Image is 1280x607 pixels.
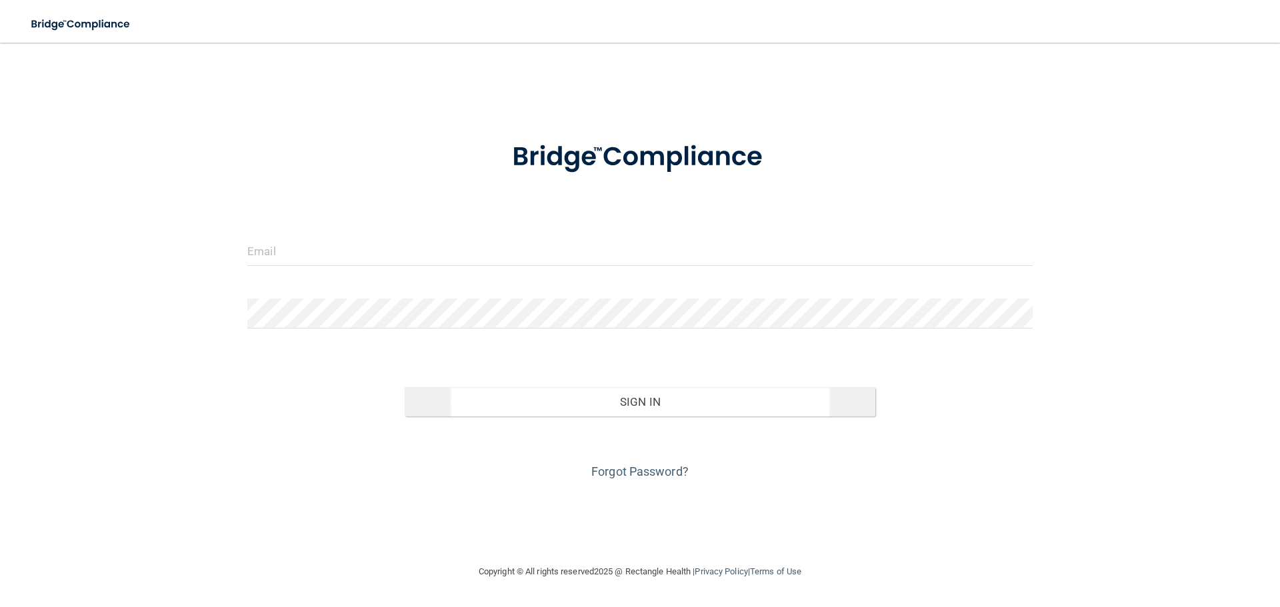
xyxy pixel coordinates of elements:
[591,464,689,478] a: Forgot Password?
[20,11,143,38] img: bridge_compliance_login_screen.278c3ca4.svg
[247,236,1033,266] input: Email
[695,566,747,576] a: Privacy Policy
[750,566,801,576] a: Terms of Use
[405,387,876,416] button: Sign In
[485,123,795,192] img: bridge_compliance_login_screen.278c3ca4.svg
[397,550,883,593] div: Copyright © All rights reserved 2025 @ Rectangle Health | |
